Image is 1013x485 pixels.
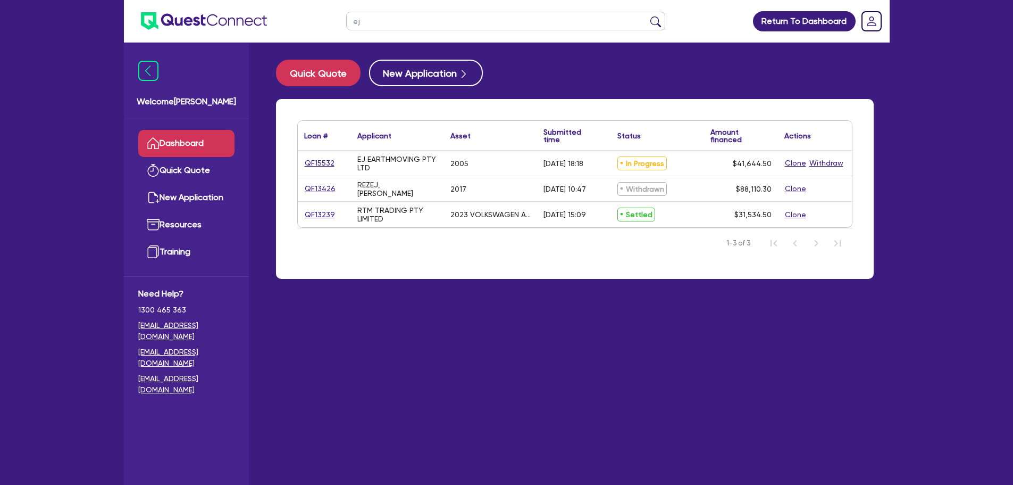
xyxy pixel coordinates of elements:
span: $88,110.30 [736,185,772,193]
a: Return To Dashboard [753,11,856,31]
a: QF13426 [304,183,336,195]
button: Clone [784,157,807,169]
a: Quick Quote [138,157,235,184]
button: Next Page [806,233,827,254]
button: Quick Quote [276,60,361,86]
div: 2023 VOLKSWAGEN AMAROK [450,210,531,219]
span: 1-3 of 3 [726,238,750,249]
button: Last Page [827,233,848,254]
span: Settled [617,208,655,221]
div: Status [617,132,641,139]
a: Quick Quote [276,60,369,86]
div: Amount financed [710,128,772,143]
div: EJ EARTHMOVING PTY LTD [357,155,438,172]
div: [DATE] 18:18 [543,159,583,168]
div: [DATE] 15:09 [543,210,586,219]
a: New Application [138,184,235,211]
button: First Page [763,233,784,254]
img: quick-quote [147,164,160,177]
span: 1300 465 363 [138,305,235,316]
span: Welcome [PERSON_NAME] [137,95,236,108]
div: 2017 [450,185,466,193]
div: Submitted time [543,128,595,143]
a: [EMAIL_ADDRESS][DOMAIN_NAME] [138,373,235,396]
span: In Progress [617,157,667,170]
a: QF13239 [304,209,336,221]
div: Applicant [357,132,391,139]
a: [EMAIL_ADDRESS][DOMAIN_NAME] [138,320,235,342]
a: Resources [138,211,235,239]
button: New Application [369,60,483,86]
div: Asset [450,132,471,139]
div: RTM TRADING PTY LIMITED [357,206,438,223]
span: $41,644.50 [733,159,772,168]
button: Clone [784,209,807,221]
button: Withdraw [809,157,844,169]
img: icon-menu-close [138,61,158,81]
img: quest-connect-logo-blue [141,12,267,30]
div: [DATE] 10:47 [543,185,586,193]
img: training [147,245,160,258]
div: REZEJ, [PERSON_NAME] [357,180,438,198]
a: Dashboard [138,130,235,157]
div: 2005 [450,159,468,168]
span: Withdrawn [617,182,667,196]
div: Loan # [304,132,328,139]
span: Need Help? [138,287,235,300]
a: QF15532 [304,157,335,169]
span: $31,534.50 [734,210,772,219]
img: new-application [147,191,160,204]
div: Actions [784,132,811,139]
img: resources [147,218,160,231]
input: Search by name, application ID or mobile number... [346,12,665,30]
button: Clone [784,183,807,195]
a: [EMAIL_ADDRESS][DOMAIN_NAME] [138,347,235,369]
button: Previous Page [784,233,806,254]
a: Dropdown toggle [858,7,885,35]
a: Training [138,239,235,266]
